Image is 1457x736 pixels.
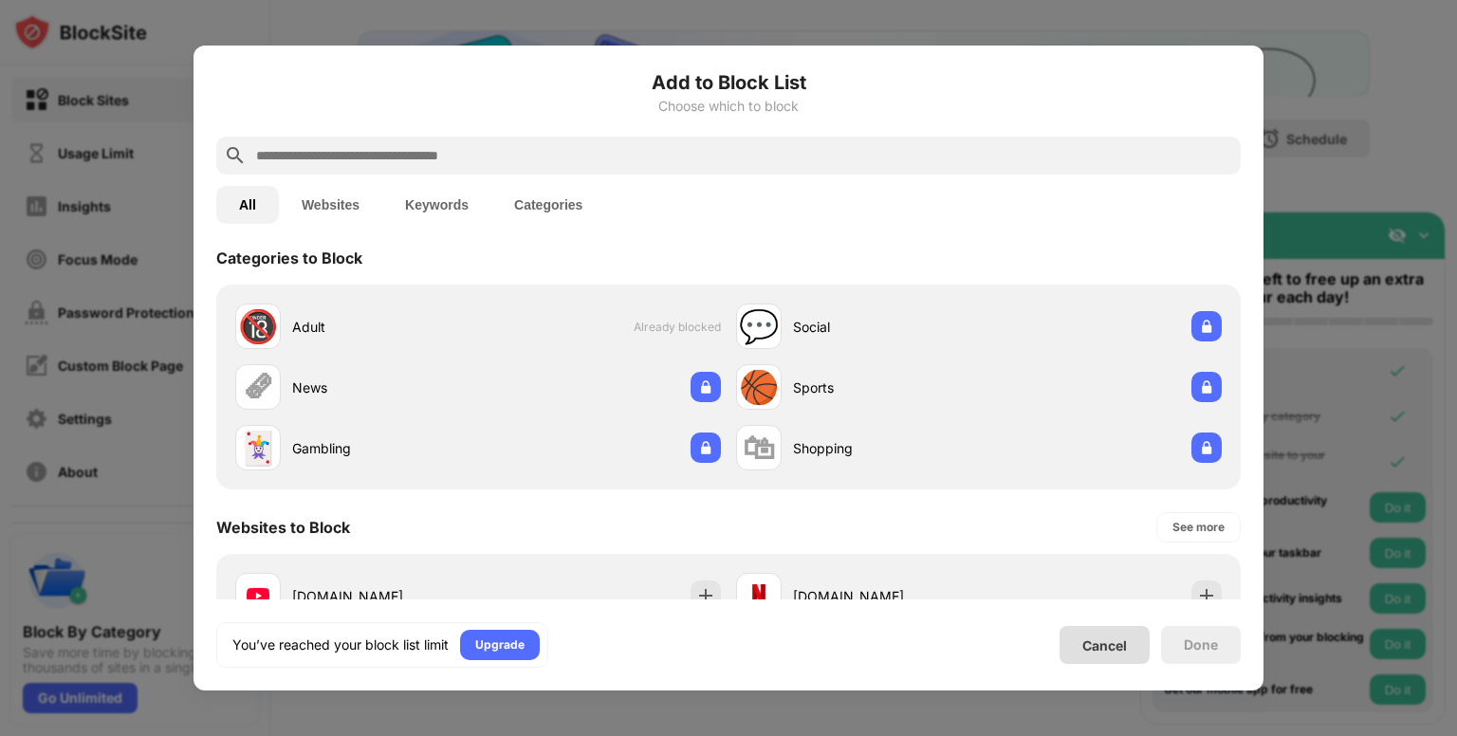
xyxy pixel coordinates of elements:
[475,635,525,654] div: Upgrade
[793,586,979,606] div: [DOMAIN_NAME]
[279,186,382,224] button: Websites
[739,368,779,407] div: 🏀
[1082,637,1127,653] div: Cancel
[216,518,350,537] div: Websites to Block
[739,307,779,346] div: 💬
[224,144,247,167] img: search.svg
[216,186,279,224] button: All
[793,438,979,458] div: Shopping
[1184,637,1218,653] div: Done
[247,584,269,607] img: favicons
[382,186,491,224] button: Keywords
[216,68,1241,97] h6: Add to Block List
[238,429,278,468] div: 🃏
[793,317,979,337] div: Social
[232,635,449,654] div: You’ve reached your block list limit
[793,377,979,397] div: Sports
[216,248,362,267] div: Categories to Block
[292,438,478,458] div: Gambling
[743,429,775,468] div: 🛍
[292,377,478,397] div: News
[1172,518,1225,537] div: See more
[292,586,478,606] div: [DOMAIN_NAME]
[747,584,770,607] img: favicons
[634,320,721,334] span: Already blocked
[238,307,278,346] div: 🔞
[242,368,274,407] div: 🗞
[491,186,605,224] button: Categories
[216,99,1241,114] div: Choose which to block
[292,317,478,337] div: Adult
